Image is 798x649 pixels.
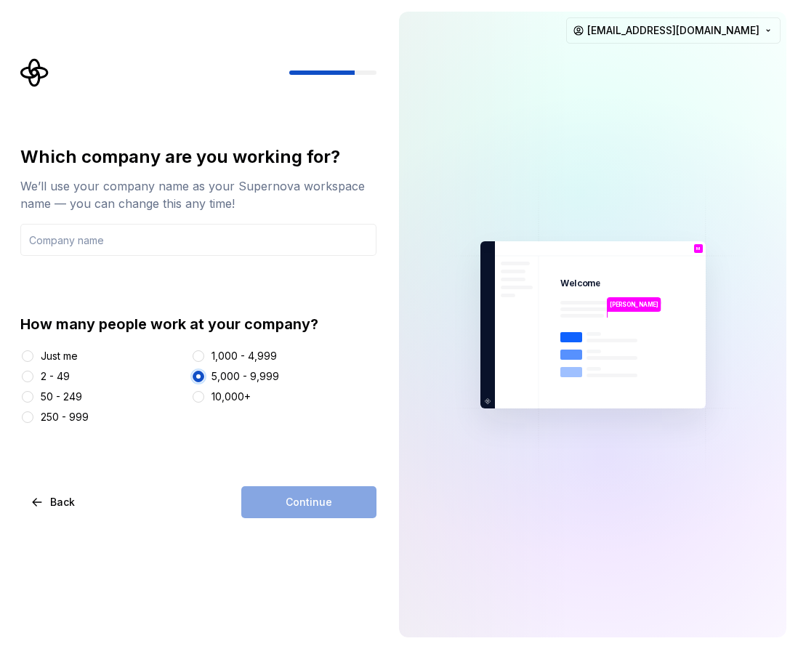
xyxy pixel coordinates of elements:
[566,17,781,44] button: [EMAIL_ADDRESS][DOMAIN_NAME]
[20,486,87,518] button: Back
[20,224,376,256] input: Company name
[41,410,89,424] div: 250 - 999
[560,278,600,289] p: Welcome
[211,349,277,363] div: 1,000 - 4,999
[50,495,75,509] span: Back
[41,369,70,384] div: 2 - 49
[20,145,376,169] div: Which company are you working for?
[211,369,279,384] div: 5,000 - 9,999
[20,58,49,87] svg: Supernova Logo
[211,390,251,404] div: 10,000+
[20,314,376,334] div: How many people work at your company?
[587,23,759,38] span: [EMAIL_ADDRESS][DOMAIN_NAME]
[41,390,82,404] div: 50 - 249
[41,349,78,363] div: Just me
[696,246,701,251] p: M
[610,300,658,309] p: [PERSON_NAME]
[20,177,376,212] div: We’ll use your company name as your Supernova workspace name — you can change this any time!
